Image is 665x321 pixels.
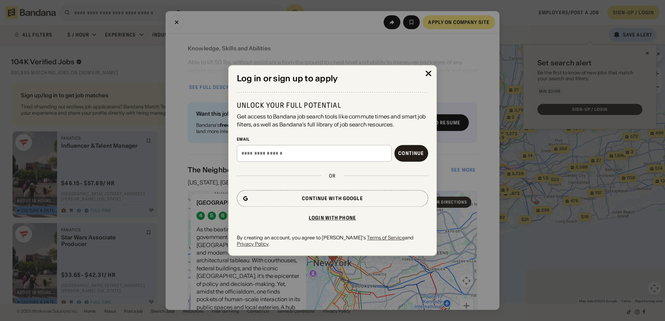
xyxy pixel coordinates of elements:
[237,137,428,142] div: Email
[309,215,356,220] div: Login with phone
[237,241,269,247] a: Privacy Policy
[329,173,336,179] div: or
[237,101,428,110] div: Unlock your full potential
[367,234,404,241] a: Terms of Service
[398,151,424,156] div: Continue
[237,234,428,247] div: By creating an account, you agree to [PERSON_NAME]'s and .
[237,113,428,129] div: Get access to Bandana job search tools like commute times and smart job filters, as well as Banda...
[302,196,363,201] div: Continue with Google
[237,74,428,84] div: Log in or sign up to apply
